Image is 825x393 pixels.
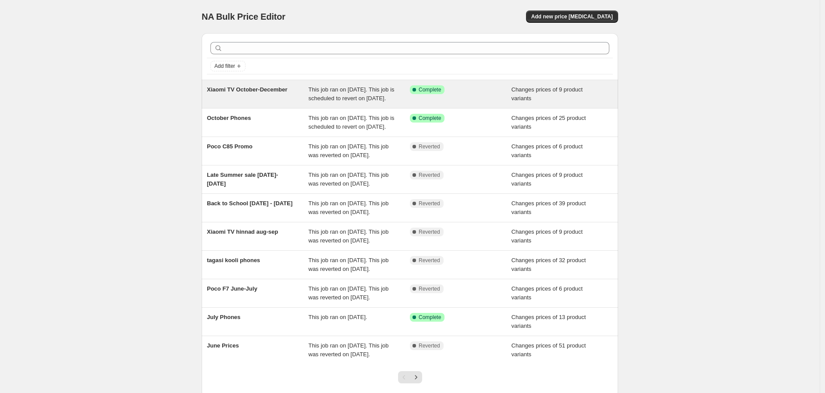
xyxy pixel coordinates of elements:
span: Reverted [419,143,440,150]
button: Next [410,371,422,383]
span: Complete [419,86,441,93]
span: Changes prices of 9 product variants [512,172,583,187]
span: Changes prices of 13 product variants [512,314,586,329]
span: Complete [419,314,441,321]
span: Changes prices of 32 product variants [512,257,586,272]
button: Add filter [210,61,245,71]
span: Changes prices of 51 product variants [512,342,586,358]
span: June Prices [207,342,239,349]
span: This job ran on [DATE]. This job was reverted on [DATE]. [309,228,389,244]
span: Reverted [419,257,440,264]
span: October Phones [207,115,251,121]
span: This job ran on [DATE]. This job is scheduled to revert on [DATE]. [309,115,395,130]
span: Back to School [DATE] - [DATE] [207,200,292,207]
nav: Pagination [398,371,422,383]
span: Changes prices of 6 product variants [512,143,583,158]
span: Changes prices of 9 product variants [512,86,583,102]
span: Add filter [214,63,235,70]
span: Xiaomi TV hinnad aug-sep [207,228,278,235]
span: tagasi kooli phones [207,257,260,263]
span: This job ran on [DATE]. This job was reverted on [DATE]. [309,200,389,215]
span: This job ran on [DATE]. This job was reverted on [DATE]. [309,257,389,272]
button: Add new price [MEDICAL_DATA] [526,11,618,23]
span: Poco F7 June-July [207,285,257,292]
span: Changes prices of 39 product variants [512,200,586,215]
span: Add new price [MEDICAL_DATA] [531,13,613,20]
span: Poco C85 Promo [207,143,252,150]
span: July Phones [207,314,241,320]
span: This job ran on [DATE]. This job was reverted on [DATE]. [309,172,389,187]
span: This job ran on [DATE]. This job is scheduled to revert on [DATE]. [309,86,395,102]
span: Xiaomi TV October-December [207,86,288,93]
span: Reverted [419,285,440,292]
span: Reverted [419,172,440,179]
span: This job ran on [DATE]. This job was reverted on [DATE]. [309,143,389,158]
span: This job ran on [DATE]. This job was reverted on [DATE]. [309,342,389,358]
span: Reverted [419,200,440,207]
span: Complete [419,115,441,122]
span: Reverted [419,228,440,235]
span: This job ran on [DATE]. [309,314,367,320]
span: Late Summer sale [DATE]-[DATE] [207,172,278,187]
span: This job ran on [DATE]. This job was reverted on [DATE]. [309,285,389,301]
span: Changes prices of 9 product variants [512,228,583,244]
span: NA Bulk Price Editor [202,12,285,21]
span: Changes prices of 25 product variants [512,115,586,130]
span: Changes prices of 6 product variants [512,285,583,301]
span: Reverted [419,342,440,349]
